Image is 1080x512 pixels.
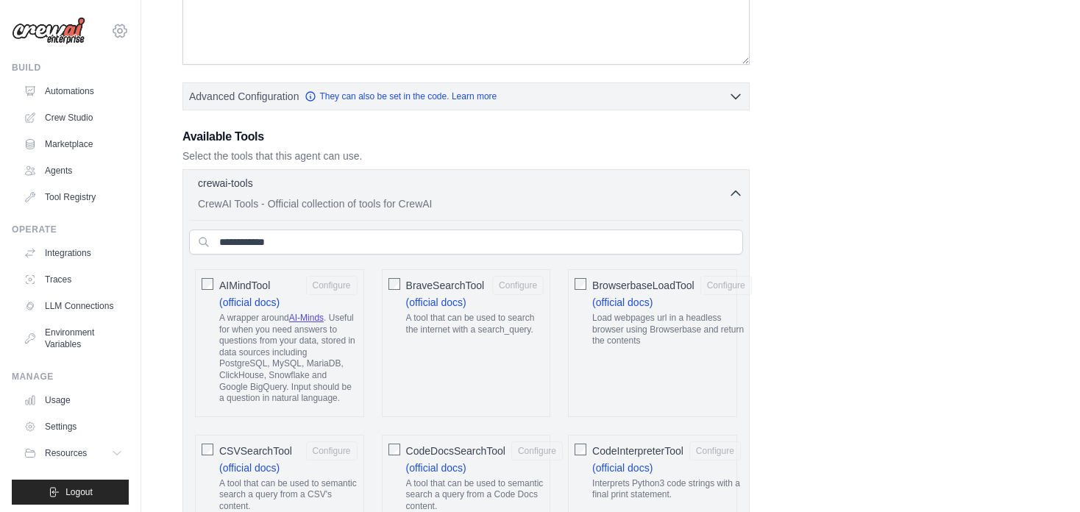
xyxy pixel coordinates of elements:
a: (official docs) [592,296,653,308]
p: A tool that can be used to search the internet with a search_query. [406,313,544,335]
span: Logout [65,486,93,498]
button: AIMindTool (official docs) A wrapper aroundAI-Minds. Useful for when you need answers to question... [306,276,358,295]
a: Traces [18,268,129,291]
a: Automations [18,79,129,103]
p: Interprets Python3 code strings with a final print statement. [592,478,741,501]
p: crewai-tools [198,176,253,191]
span: AIMindTool [219,278,270,293]
a: AI-Minds [289,313,324,323]
span: CodeDocsSearchTool [406,444,505,458]
a: Agents [18,159,129,182]
button: BraveSearchTool (official docs) A tool that can be used to search the internet with a search_query. [492,276,544,295]
span: Resources [45,447,87,459]
span: BraveSearchTool [406,278,485,293]
span: CSVSearchTool [219,444,292,458]
span: Advanced Configuration [189,89,299,104]
div: Build [12,62,129,74]
span: BrowserbaseLoadTool [592,278,694,293]
img: Logo [12,17,85,45]
span: CodeInterpreterTool [592,444,683,458]
p: Select the tools that this agent can use. [182,149,750,163]
h3: Available Tools [182,128,750,146]
button: crewai-tools CrewAI Tools - Official collection of tools for CrewAI [189,176,743,211]
p: A wrapper around . Useful for when you need answers to questions from your data, stored in data s... [219,313,358,405]
a: (official docs) [406,462,466,474]
a: Integrations [18,241,129,265]
a: Crew Studio [18,106,129,129]
a: Tool Registry [18,185,129,209]
button: CSVSearchTool (official docs) A tool that can be used to semantic search a query from a CSV's con... [306,441,358,461]
a: (official docs) [406,296,466,308]
a: (official docs) [592,462,653,474]
a: Marketplace [18,132,129,156]
div: Manage [12,371,129,383]
button: BrowserbaseLoadTool (official docs) Load webpages url in a headless browser using Browserbase and... [700,276,752,295]
button: CodeDocsSearchTool (official docs) A tool that can be used to semantic search a query from a Code... [511,441,563,461]
p: Load webpages url in a headless browser using Browserbase and return the contents [592,313,752,347]
a: (official docs) [219,296,280,308]
p: CrewAI Tools - Official collection of tools for CrewAI [198,196,728,211]
button: Resources [18,441,129,465]
a: Settings [18,415,129,438]
div: Operate [12,224,129,235]
button: Advanced Configuration They can also be set in the code. Learn more [183,83,749,110]
button: CodeInterpreterTool (official docs) Interprets Python3 code strings with a final print statement. [689,441,741,461]
a: They can also be set in the code. Learn more [305,90,497,102]
a: Environment Variables [18,321,129,356]
a: Usage [18,388,129,412]
a: (official docs) [219,462,280,474]
button: Logout [12,480,129,505]
a: LLM Connections [18,294,129,318]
